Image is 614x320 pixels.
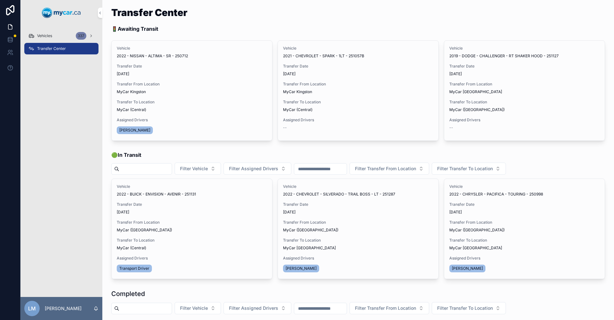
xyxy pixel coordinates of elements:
span: Transfer Date [283,202,433,207]
span: 2022 - CHRYSLER - PACIFICA - TOURING - 250998 [449,192,543,197]
button: Select Button [224,302,291,314]
span: Transfer Date [449,64,600,69]
span: 2019 - DODGE - CHALLENGER - RT SHAKER HOOD - 251127 [449,53,559,59]
span: [DATE] [117,71,267,76]
span: [DATE] [283,210,433,215]
span: Filter Assigned Drivers [229,165,278,172]
span: Vehicle [117,46,267,51]
span: Assigned Drivers [283,117,433,123]
strong: In Transit [118,152,141,158]
span: MyCar [GEOGRAPHIC_DATA] [283,245,336,251]
span: -- [283,125,287,130]
a: Vehicle2021 - CHEVROLET - SPARK - 1LT - 251057BTransfer Date[DATE]Transfer From LocationMyCar Kin... [278,40,439,141]
span: Transfer From Location [117,82,267,87]
div: scrollable content [20,26,102,63]
a: Vehicle2022 - NISSAN - ALTIMA - SR - 250712Transfer Date[DATE]Transfer From LocationMyCar Kingsto... [111,40,272,141]
span: [DATE] [283,71,433,76]
span: Transfer To Location [449,100,600,105]
p: 🚦 [111,25,187,33]
span: Filter Vehicle [180,305,208,311]
h1: Completed [111,289,145,298]
span: MyCar (Central) [117,245,146,251]
a: Vehicle2022 - CHEVROLET - SILVERADO - TRAIL BOSS - LT - 251287Transfer Date[DATE]Transfer From Lo... [278,179,439,279]
span: Transfer Date [283,64,433,69]
span: Filter Vehicle [180,165,208,172]
span: Vehicle [283,184,433,189]
span: Filter Assigned Drivers [229,305,278,311]
span: MyCar ([GEOGRAPHIC_DATA]) [449,228,505,233]
span: MyCar [GEOGRAPHIC_DATA] [449,245,502,251]
div: 337 [76,32,86,40]
span: Transfer To Location [117,100,267,105]
span: Filter Transfer To Location [437,305,493,311]
span: [PERSON_NAME] [452,266,483,271]
span: Transfer To Location [283,238,433,243]
a: Vehicles337 [24,30,98,42]
span: MyCar (Central) [117,107,146,112]
button: Select Button [224,163,291,175]
span: Transfer From Location [283,82,433,87]
span: -- [449,125,453,130]
button: Select Button [432,302,506,314]
h1: Transfer Center [111,8,187,17]
span: LM [28,305,36,312]
span: Assigned Drivers [283,256,433,261]
span: [PERSON_NAME] [119,128,150,133]
span: MyCar ([GEOGRAPHIC_DATA]) [283,228,338,233]
button: Select Button [350,302,429,314]
span: MyCar Kingston [117,89,146,94]
a: Vehicle2019 - DODGE - CHALLENGER - RT SHAKER HOOD - 251127Transfer Date[DATE]Transfer From Locati... [444,40,605,141]
span: Filter Transfer To Location [437,165,493,172]
span: Filter Transfer From Location [355,165,416,172]
span: Transfer From Location [117,220,267,225]
a: Vehicle2022 - BUICK - ENVISION - AVENIR - 251131Transfer Date[DATE]Transfer From LocationMyCar ([... [111,179,272,279]
button: Select Button [350,163,429,175]
span: Assigned Drivers [449,117,600,123]
button: Select Button [175,302,221,314]
span: MyCar ([GEOGRAPHIC_DATA]) [117,228,172,233]
span: Transfer Date [117,64,267,69]
span: MyCar [GEOGRAPHIC_DATA] [449,89,502,94]
span: [DATE] [449,210,600,215]
span: MyCar ([GEOGRAPHIC_DATA]) [449,107,505,112]
span: Filter Transfer From Location [355,305,416,311]
span: Transfer Date [449,202,600,207]
span: Transfer From Location [283,220,433,225]
span: 🟢 [111,151,141,159]
span: 2022 - NISSAN - ALTIMA - SR - 250712 [117,53,188,59]
span: MyCar (Central) [283,107,312,112]
p: [PERSON_NAME] [45,305,82,312]
span: Transfer Center [37,46,66,51]
span: Transfer From Location [449,82,600,87]
span: Assigned Drivers [117,256,267,261]
button: Select Button [432,163,506,175]
span: Vehicle [449,184,600,189]
span: 2021 - CHEVROLET - SPARK - 1LT - 251057B [283,53,364,59]
span: 2022 - BUICK - ENVISION - AVENIR - 251131 [117,192,196,197]
span: Vehicles [37,33,52,38]
span: Vehicle [283,46,433,51]
strong: Awaiting Transit [118,26,158,32]
span: Transport Driver [119,266,149,271]
span: Assigned Drivers [449,256,600,261]
span: Transfer To Location [117,238,267,243]
span: MyCar Kingston [283,89,312,94]
span: [DATE] [117,210,267,215]
a: Transfer Center [24,43,98,54]
span: [DATE] [449,71,600,76]
button: Select Button [175,163,221,175]
span: 2022 - CHEVROLET - SILVERADO - TRAIL BOSS - LT - 251287 [283,192,395,197]
span: [PERSON_NAME] [286,266,317,271]
a: Vehicle2022 - CHRYSLER - PACIFICA - TOURING - 250998Transfer Date[DATE]Transfer From LocationMyCa... [444,179,605,279]
span: Transfer Date [117,202,267,207]
span: Vehicle [449,46,600,51]
span: Transfer To Location [449,238,600,243]
span: Transfer To Location [283,100,433,105]
img: App logo [42,8,81,18]
span: Transfer From Location [449,220,600,225]
span: Assigned Drivers [117,117,267,123]
span: Vehicle [117,184,267,189]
